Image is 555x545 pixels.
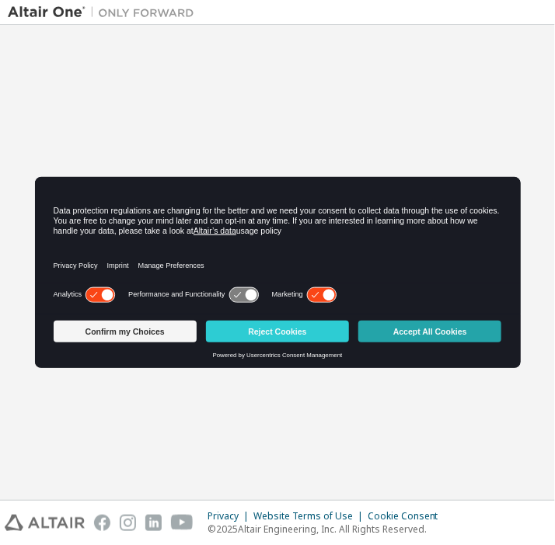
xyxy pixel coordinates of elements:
[145,515,162,531] img: linkedin.svg
[208,522,448,536] p: © 2025 Altair Engineering, Inc. All Rights Reserved.
[171,515,194,531] img: youtube.svg
[94,515,110,531] img: facebook.svg
[8,5,202,20] img: Altair One
[253,510,368,522] div: Website Terms of Use
[120,515,136,531] img: instagram.svg
[208,510,253,522] div: Privacy
[368,510,448,522] div: Cookie Consent
[5,515,85,531] img: altair_logo.svg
